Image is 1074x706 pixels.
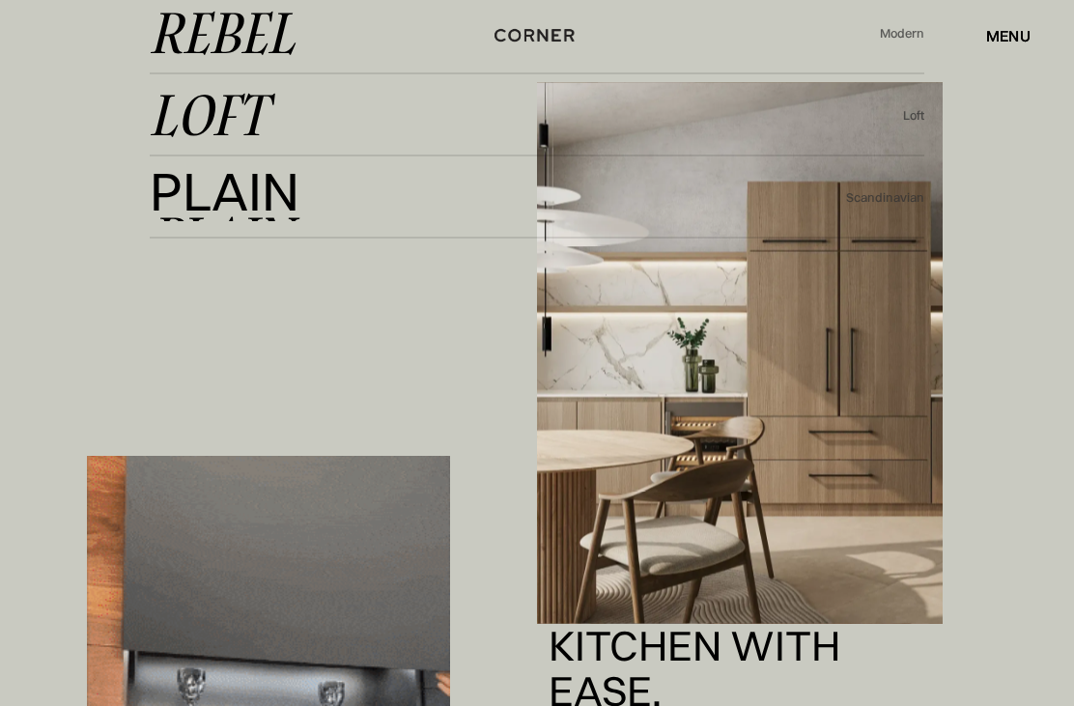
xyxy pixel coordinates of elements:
[484,23,590,48] a: home
[903,108,924,126] div: Loft
[986,28,1031,43] div: menu
[150,169,299,215] div: Plain
[967,19,1031,52] div: menu
[150,93,904,140] a: Loft
[150,93,267,139] div: Loft
[846,190,924,208] div: Scandinavian
[150,175,847,222] a: PlainPlain
[150,215,292,262] div: Plain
